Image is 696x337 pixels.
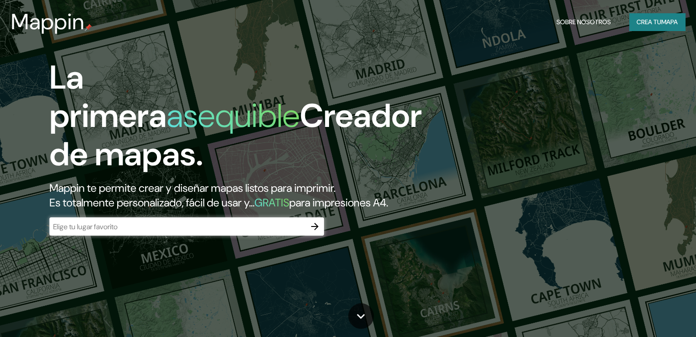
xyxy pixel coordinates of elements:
[661,18,678,26] font: mapa
[553,13,615,31] button: Sobre nosotros
[167,95,300,137] font: asequible
[629,13,685,31] button: Crea tumapa
[637,18,661,26] font: Crea tu
[49,181,335,195] font: Mappin te permite crear y diseñar mapas listos para imprimir.
[49,221,306,232] input: Elige tu lugar favorito
[49,56,167,137] font: La primera
[85,24,92,31] img: pin de mapeo
[556,18,611,26] font: Sobre nosotros
[49,95,422,175] font: Creador de mapas.
[11,7,85,36] font: Mappin
[254,195,289,210] font: GRATIS
[49,195,254,210] font: Es totalmente personalizado, fácil de usar y...
[289,195,388,210] font: para impresiones A4.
